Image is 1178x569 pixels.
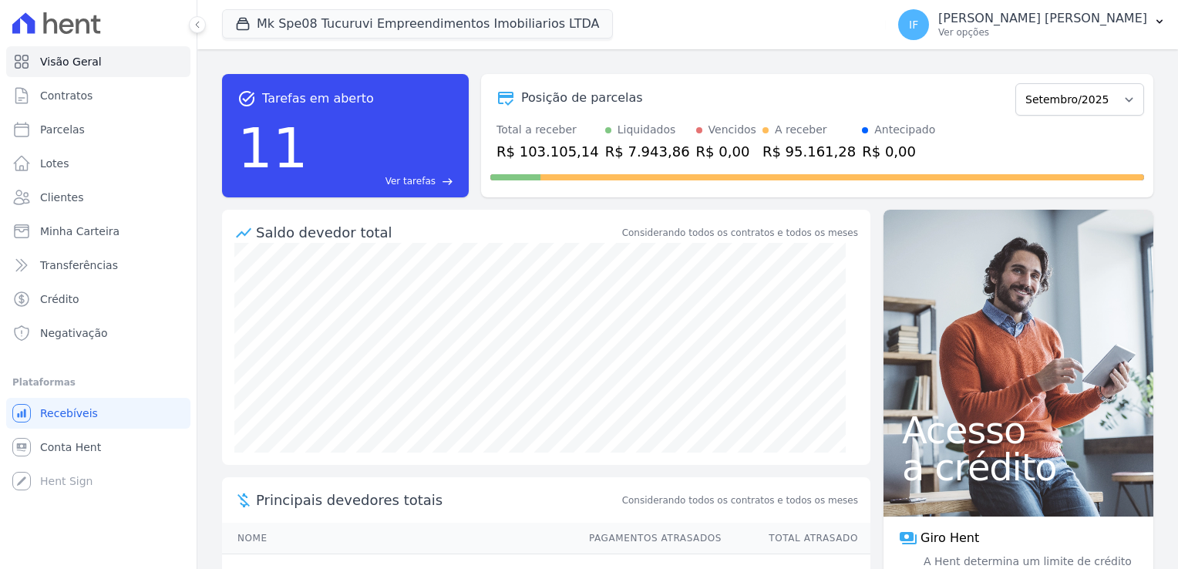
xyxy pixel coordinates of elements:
[6,182,190,213] a: Clientes
[6,284,190,315] a: Crédito
[237,108,308,188] div: 11
[762,141,856,162] div: R$ 95.161,28
[622,226,858,240] div: Considerando todos os contratos e todos os meses
[618,122,676,138] div: Liquidados
[40,258,118,273] span: Transferências
[40,190,83,205] span: Clientes
[40,325,108,341] span: Negativação
[902,449,1135,486] span: a crédito
[40,122,85,137] span: Parcelas
[6,398,190,429] a: Recebíveis
[385,174,436,188] span: Ver tarefas
[874,122,935,138] div: Antecipado
[938,11,1147,26] p: [PERSON_NAME] [PERSON_NAME]
[574,523,722,554] th: Pagamentos Atrasados
[6,46,190,77] a: Visão Geral
[40,291,79,307] span: Crédito
[775,122,827,138] div: A receber
[909,19,918,30] span: IF
[708,122,756,138] div: Vencidos
[605,141,690,162] div: R$ 7.943,86
[496,141,599,162] div: R$ 103.105,14
[902,412,1135,449] span: Acesso
[6,250,190,281] a: Transferências
[622,493,858,507] span: Considerando todos os contratos e todos os meses
[6,216,190,247] a: Minha Carteira
[921,529,979,547] span: Giro Hent
[262,89,374,108] span: Tarefas em aberto
[40,88,93,103] span: Contratos
[40,224,119,239] span: Minha Carteira
[521,89,643,107] div: Posição de parcelas
[6,80,190,111] a: Contratos
[862,141,935,162] div: R$ 0,00
[938,26,1147,39] p: Ver opções
[496,122,599,138] div: Total a receber
[237,89,256,108] span: task_alt
[40,156,69,171] span: Lotes
[256,490,619,510] span: Principais devedores totais
[6,148,190,179] a: Lotes
[12,373,184,392] div: Plataformas
[315,174,453,188] a: Ver tarefas east
[6,318,190,348] a: Negativação
[222,523,574,554] th: Nome
[696,141,756,162] div: R$ 0,00
[40,439,101,455] span: Conta Hent
[6,114,190,145] a: Parcelas
[886,3,1178,46] button: IF [PERSON_NAME] [PERSON_NAME] Ver opções
[40,54,102,69] span: Visão Geral
[40,406,98,421] span: Recebíveis
[222,9,613,39] button: Mk Spe08 Tucuruvi Empreendimentos Imobiliarios LTDA
[6,432,190,463] a: Conta Hent
[722,523,870,554] th: Total Atrasado
[442,176,453,187] span: east
[256,222,619,243] div: Saldo devedor total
